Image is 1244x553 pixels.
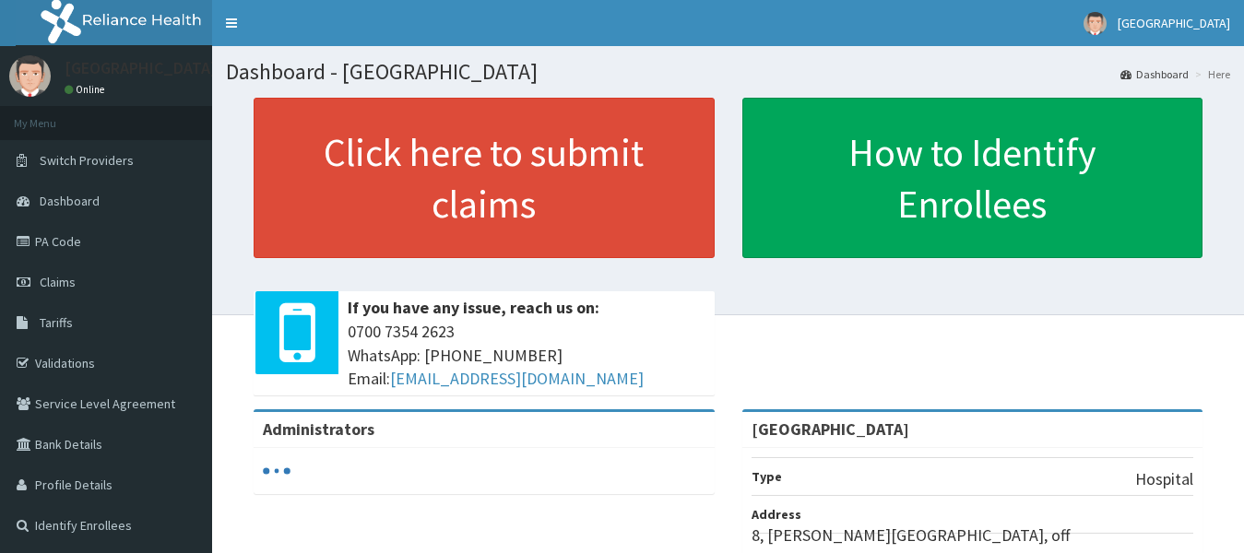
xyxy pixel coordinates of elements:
span: Switch Providers [40,152,134,169]
b: Address [752,506,801,523]
b: Type [752,468,782,485]
span: Tariffs [40,314,73,331]
p: Hospital [1135,467,1193,491]
span: Dashboard [40,193,100,209]
a: Online [65,83,109,96]
a: Click here to submit claims [254,98,715,258]
h1: Dashboard - [GEOGRAPHIC_DATA] [226,60,1230,84]
span: [GEOGRAPHIC_DATA] [1118,15,1230,31]
strong: [GEOGRAPHIC_DATA] [752,418,909,440]
li: Here [1191,66,1230,82]
svg: audio-loading [263,457,290,485]
b: If you have any issue, reach us on: [348,297,599,318]
p: [GEOGRAPHIC_DATA] [65,60,217,76]
a: Dashboard [1120,66,1189,82]
span: Claims [40,274,76,290]
b: Administrators [263,418,374,440]
a: [EMAIL_ADDRESS][DOMAIN_NAME] [390,368,644,389]
span: 0700 7354 2623 WhatsApp: [PHONE_NUMBER] Email: [348,320,705,391]
a: How to Identify Enrollees [742,98,1203,258]
img: User Image [9,55,51,97]
img: User Image [1084,12,1107,35]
